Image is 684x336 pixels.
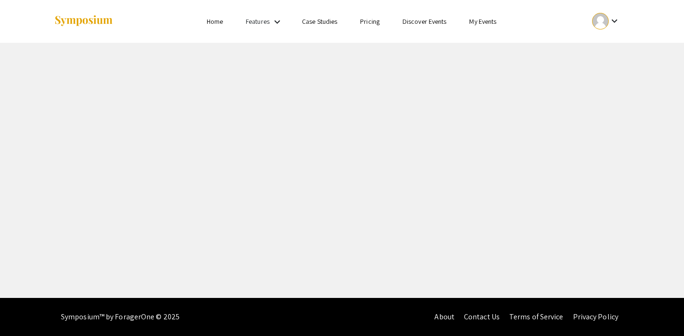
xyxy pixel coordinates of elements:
[207,17,223,26] a: Home
[464,312,500,322] a: Contact Us
[54,15,113,28] img: Symposium by ForagerOne
[509,312,563,322] a: Terms of Service
[272,16,283,28] mat-icon: Expand Features list
[402,17,447,26] a: Discover Events
[360,17,380,26] a: Pricing
[573,312,618,322] a: Privacy Policy
[609,15,620,27] mat-icon: Expand account dropdown
[61,298,180,336] div: Symposium™ by ForagerOne © 2025
[302,17,337,26] a: Case Studies
[434,312,454,322] a: About
[246,17,270,26] a: Features
[469,17,496,26] a: My Events
[582,10,630,32] button: Expand account dropdown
